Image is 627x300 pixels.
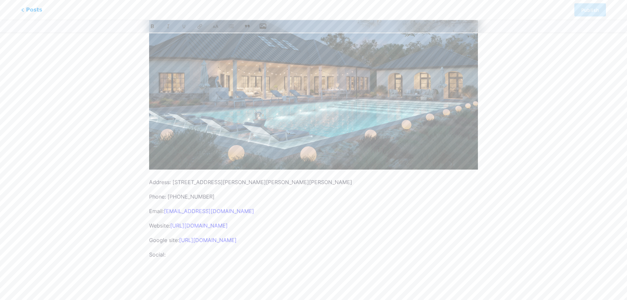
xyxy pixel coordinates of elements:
[149,235,478,245] p: Google site:
[149,192,478,201] p: Phone: [PHONE_NUMBER]
[149,250,478,259] p: Social:
[170,222,228,229] a: [URL][DOMAIN_NAME]
[581,7,599,13] span: Publish
[149,177,478,187] p: Address: [STREET_ADDRESS][PERSON_NAME][PERSON_NAME][PERSON_NAME]
[164,208,254,214] a: [EMAIL_ADDRESS][DOMAIN_NAME]
[149,206,478,216] p: Email:
[149,221,478,230] p: Website:
[21,6,42,14] span: Posts
[179,237,237,243] a: [URL][DOMAIN_NAME]
[574,3,606,16] button: Publish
